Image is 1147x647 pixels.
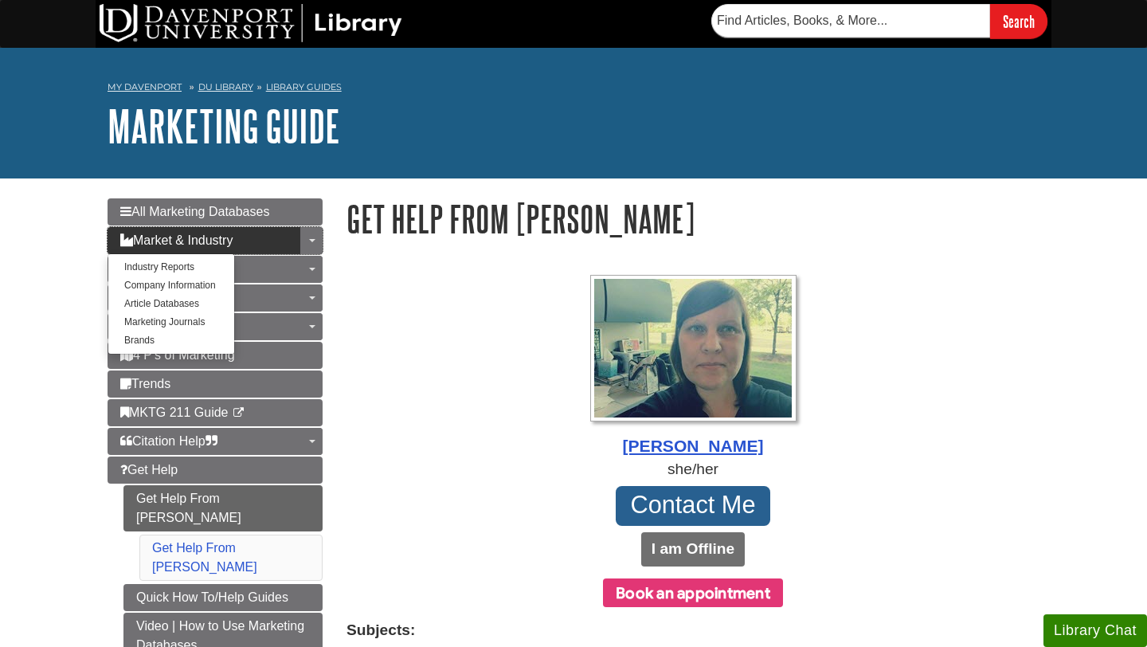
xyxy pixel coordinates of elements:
[1043,614,1147,647] button: Library Chat
[120,233,233,247] span: Market & Industry
[120,406,229,419] span: MKTG 211 Guide
[616,486,770,526] a: Contact Me
[346,433,1039,459] div: [PERSON_NAME]
[108,101,340,151] a: Marketing Guide
[652,540,734,557] b: I am Offline
[346,619,1039,642] strong: Subjects:
[100,4,402,42] img: DU Library
[120,434,217,448] span: Citation Help
[990,4,1047,38] input: Search
[108,258,234,276] a: Industry Reports
[123,584,323,611] a: Quick How To/Help Guides
[152,541,257,574] a: Get Help From [PERSON_NAME]
[108,80,182,94] a: My Davenport
[346,458,1039,481] div: she/her
[346,198,1039,239] h1: Get Help From [PERSON_NAME]
[590,275,797,422] img: Profile Photo
[123,485,323,531] a: Get Help From [PERSON_NAME]
[711,4,990,37] input: Find Articles, Books, & More...
[108,399,323,426] a: MKTG 211 Guide
[232,408,245,418] i: This link opens in a new window
[120,348,235,362] span: 4 P's of Marketing
[108,295,234,313] a: Article Databases
[108,198,323,225] a: All Marketing Databases
[120,377,170,390] span: Trends
[108,371,323,398] a: Trends
[711,4,1047,38] form: Searches DU Library's articles, books, and more
[108,313,234,331] a: Marketing Journals
[198,81,253,92] a: DU Library
[641,532,745,567] button: I am Offline
[108,76,1039,102] nav: breadcrumb
[108,457,323,484] a: Get Help
[108,276,234,295] a: Company Information
[120,463,178,476] span: Get Help
[603,578,783,607] button: Book an appointment
[120,205,269,218] span: All Marketing Databases
[108,227,323,254] a: Market & Industry
[108,428,323,455] a: Citation Help
[266,81,342,92] a: Library Guides
[108,342,323,369] a: 4 P's of Marketing
[108,331,234,350] a: Brands
[346,275,1039,459] a: Profile Photo [PERSON_NAME]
